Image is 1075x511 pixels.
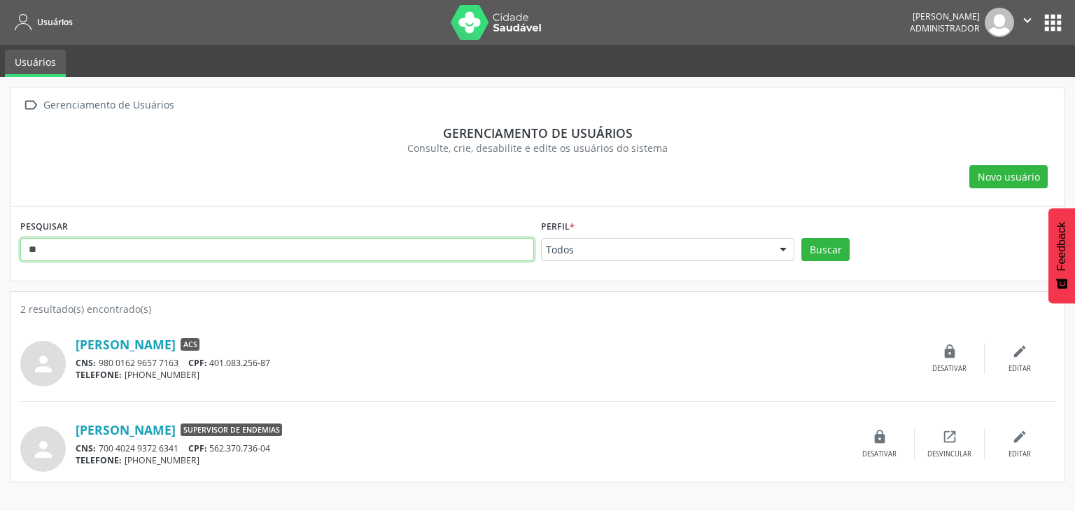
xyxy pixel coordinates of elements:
div: Consulte, crie, desabilite e edite os usuários do sistema [30,141,1045,155]
div: 980 0162 9657 7163 401.083.256-87 [76,357,915,369]
a: [PERSON_NAME] [76,337,176,352]
span: Todos [546,243,766,257]
span: Novo usuário [978,169,1040,184]
div: Desativar [862,449,897,459]
span: CNS: [76,357,96,369]
i: lock [872,429,887,444]
img: img [985,8,1014,37]
span: CPF: [188,357,207,369]
span: CPF: [188,442,207,454]
span: Administrador [910,22,980,34]
div: Editar [1009,364,1031,374]
i:  [1020,13,1035,28]
i: person [31,437,56,462]
button: apps [1041,10,1065,35]
a: Usuários [10,10,73,34]
span: CNS: [76,442,96,454]
div: Editar [1009,449,1031,459]
i: person [31,351,56,377]
label: PESQUISAR [20,216,68,238]
div: Desvincular [927,449,971,459]
button:  [1014,8,1041,37]
button: Novo usuário [969,165,1048,189]
span: TELEFONE: [76,369,122,381]
i: edit [1012,429,1027,444]
div: 700 4024 9372 6341 562.370.736-04 [76,442,845,454]
label: Perfil [541,216,575,238]
div: 2 resultado(s) encontrado(s) [20,302,1055,316]
a: [PERSON_NAME] [76,422,176,437]
i: lock [942,344,957,359]
div: Desativar [932,364,967,374]
i: open_in_new [942,429,957,444]
span: Feedback [1055,222,1068,271]
a: Usuários [5,50,66,77]
span: Usuários [37,16,73,28]
div: Gerenciamento de usuários [30,125,1045,141]
div: Gerenciamento de Usuários [41,95,176,115]
i:  [20,95,41,115]
i: edit [1012,344,1027,359]
button: Buscar [801,238,850,262]
span: TELEFONE: [76,454,122,466]
div: [PHONE_NUMBER] [76,454,845,466]
span: ACS [181,338,199,351]
div: [PHONE_NUMBER] [76,369,915,381]
div: [PERSON_NAME] [910,10,980,22]
button: Feedback - Mostrar pesquisa [1048,208,1075,303]
span: Supervisor de Endemias [181,423,282,436]
a:  Gerenciamento de Usuários [20,95,176,115]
